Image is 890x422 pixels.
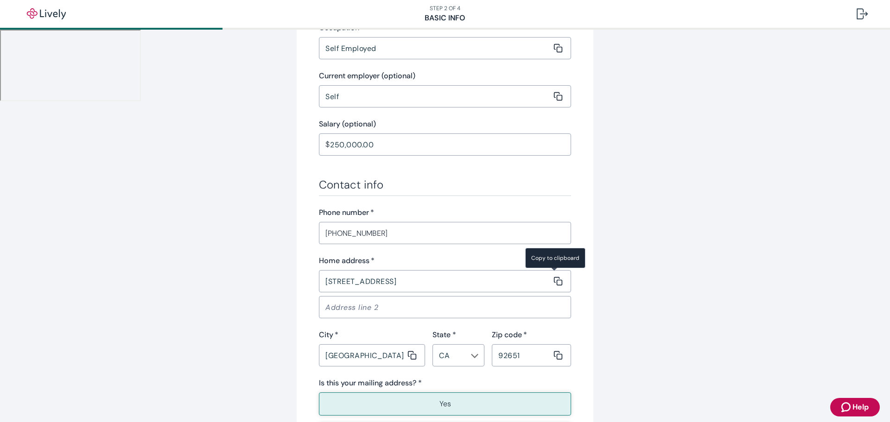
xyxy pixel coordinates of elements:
[330,135,571,154] input: $0.00
[849,3,875,25] button: Log out
[852,402,869,413] span: Help
[319,392,571,416] button: Yes
[492,329,527,340] label: Zip code
[439,398,451,409] p: Yes
[319,378,422,389] label: Is this your mailing address? *
[841,402,852,413] svg: Zendesk support icon
[553,44,563,53] svg: Copy to clipboard
[319,298,571,316] input: Address line 2
[552,349,565,362] button: Copy message content to clipboard
[435,349,466,362] input: --
[471,352,478,359] svg: Chevron icon
[406,349,419,362] button: Copy message content to clipboard
[830,398,880,416] button: Zendesk support iconHelp
[470,351,479,360] button: Open
[319,207,374,218] label: Phone number
[319,224,571,242] input: (555) 555-5555
[432,329,456,340] label: State *
[319,255,375,266] label: Home address
[319,70,415,82] label: Current employer (optional)
[325,139,330,150] p: $
[319,119,376,130] label: Salary (optional)
[552,275,565,288] button: Copy message content to clipboard
[319,272,552,290] input: Address line 1
[553,351,563,360] svg: Copy to clipboard
[552,90,565,103] button: Copy message content to clipboard
[407,351,417,360] svg: Copy to clipboard
[553,277,563,286] svg: Copy to clipboard
[319,329,338,340] label: City
[553,92,563,101] svg: Copy to clipboard
[20,8,72,19] img: Lively
[492,346,552,365] input: Zip code
[319,178,571,192] h3: Contact info
[319,346,406,365] input: City
[552,42,565,55] button: Copy message content to clipboard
